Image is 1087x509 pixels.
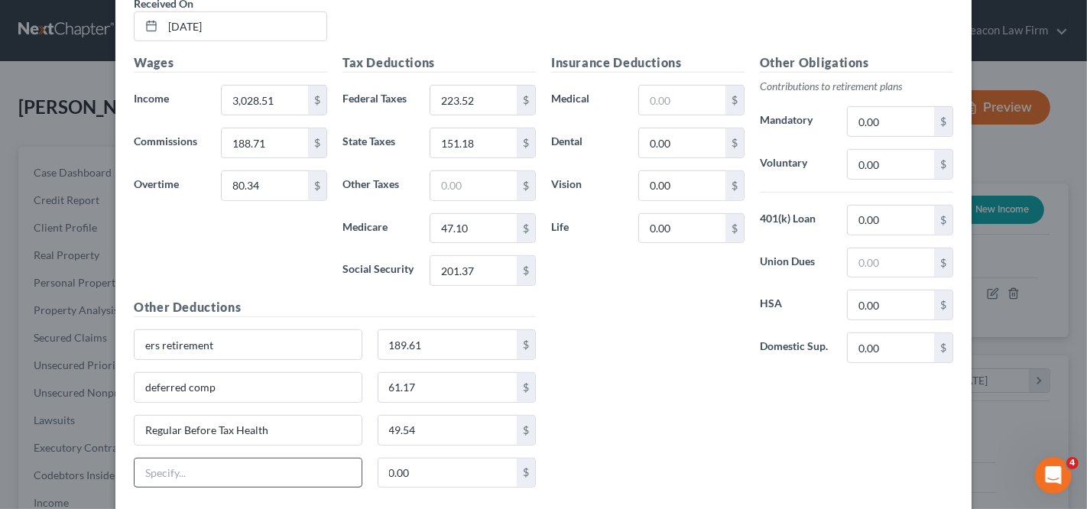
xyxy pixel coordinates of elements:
div: $ [517,86,535,115]
div: $ [934,206,952,235]
label: Federal Taxes [335,85,422,115]
input: 0.00 [222,128,308,157]
label: Commissions [126,128,213,158]
h5: Other Deductions [134,298,536,317]
iframe: Intercom live chat [1035,457,1072,494]
input: 0.00 [848,290,934,319]
div: $ [308,128,326,157]
div: $ [725,128,744,157]
div: $ [517,214,535,243]
input: 0.00 [378,416,518,445]
div: $ [308,86,326,115]
input: 0.00 [430,86,517,115]
input: 0.00 [430,171,517,200]
div: $ [934,150,952,179]
input: 0.00 [378,373,518,402]
div: $ [934,107,952,136]
label: Mandatory [752,106,839,137]
div: $ [725,86,744,115]
span: Income [134,92,169,105]
input: 0.00 [848,248,934,277]
label: Vision [543,170,631,201]
div: $ [725,214,744,243]
div: $ [517,330,535,359]
div: $ [517,171,535,200]
div: $ [934,248,952,277]
div: $ [517,459,535,488]
input: 0.00 [639,128,725,157]
label: Medicare [335,213,422,244]
div: $ [517,128,535,157]
input: Specify... [135,416,362,445]
label: Voluntary [752,149,839,180]
input: 0.00 [639,214,725,243]
input: Specify... [135,459,362,488]
input: 0.00 [848,333,934,362]
div: $ [308,171,326,200]
input: 0.00 [848,107,934,136]
input: MM/DD/YYYY [163,12,326,41]
input: 0.00 [848,206,934,235]
h5: Other Obligations [760,53,953,73]
input: 0.00 [378,459,518,488]
input: 0.00 [378,330,518,359]
input: 0.00 [430,214,517,243]
input: 0.00 [848,150,934,179]
div: $ [934,290,952,319]
input: 0.00 [222,171,308,200]
label: Union Dues [752,248,839,278]
label: Dental [543,128,631,158]
input: 0.00 [430,256,517,285]
label: Other Taxes [335,170,422,201]
label: Overtime [126,170,213,201]
label: 401(k) Loan [752,205,839,235]
input: Specify... [135,330,362,359]
label: State Taxes [335,128,422,158]
div: $ [517,373,535,402]
input: 0.00 [222,86,308,115]
h5: Wages [134,53,327,73]
div: $ [517,416,535,445]
div: $ [517,256,535,285]
input: Specify... [135,373,362,402]
label: HSA [752,290,839,320]
span: 4 [1066,457,1079,469]
div: $ [934,333,952,362]
label: Medical [543,85,631,115]
label: Life [543,213,631,244]
label: Social Security [335,255,422,286]
input: 0.00 [639,171,725,200]
h5: Tax Deductions [342,53,536,73]
input: 0.00 [430,128,517,157]
h5: Insurance Deductions [551,53,745,73]
p: Contributions to retirement plans [760,79,953,94]
label: Domestic Sup. [752,332,839,363]
input: 0.00 [639,86,725,115]
div: $ [725,171,744,200]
